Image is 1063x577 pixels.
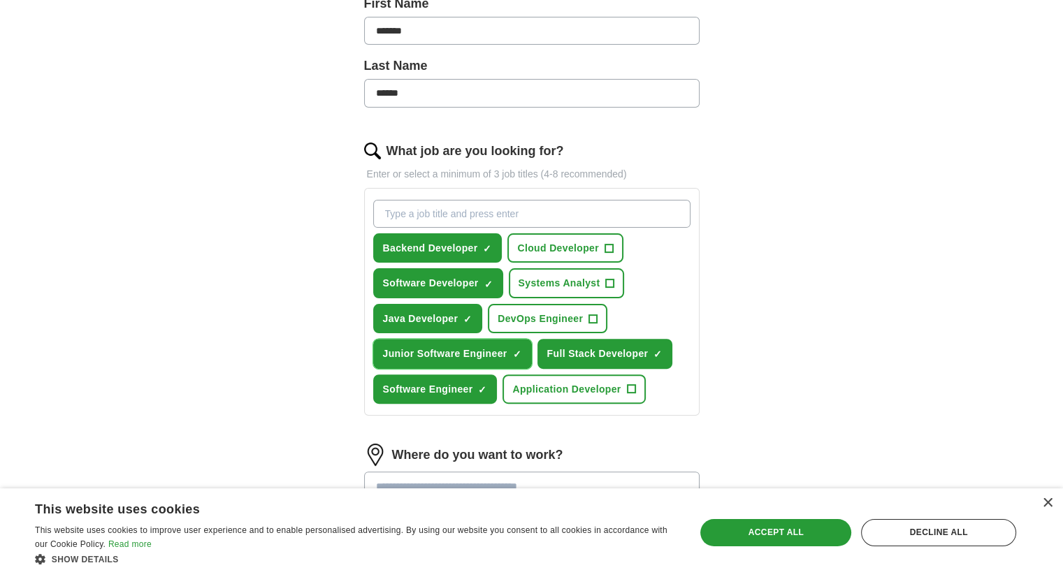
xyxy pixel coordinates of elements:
[463,314,472,325] span: ✓
[502,374,645,404] button: Application Developer
[512,381,621,397] span: Application Developer
[517,240,599,256] span: Cloud Developer
[35,552,676,567] div: Show details
[488,304,607,333] button: DevOps Engineer
[364,56,700,76] label: Last Name
[513,349,521,360] span: ✓
[386,141,564,161] label: What job are you looking for?
[498,311,583,326] span: DevOps Engineer
[861,519,1016,546] div: Decline all
[383,346,507,361] span: Junior Software Engineer
[484,279,493,290] span: ✓
[653,349,662,360] span: ✓
[35,497,641,518] div: This website uses cookies
[373,374,498,404] button: Software Engineer✓
[364,166,700,182] p: Enter or select a minimum of 3 job titles (4-8 recommended)
[392,445,563,465] label: Where do you want to work?
[383,381,473,397] span: Software Engineer
[373,339,532,368] button: Junior Software Engineer✓
[700,519,851,546] div: Accept all
[537,339,673,368] button: Full Stack Developer✓
[52,555,119,564] span: Show details
[108,539,152,549] a: Read more, opens a new window
[383,311,458,326] span: Java Developer
[507,233,623,263] button: Cloud Developer
[373,233,502,263] button: Backend Developer✓
[364,143,381,159] img: search.png
[509,268,625,298] button: Systems Analyst
[478,384,486,395] span: ✓
[364,444,386,466] img: location.png
[383,275,479,291] span: Software Developer
[383,240,478,256] span: Backend Developer
[547,346,649,361] span: Full Stack Developer
[1042,498,1053,509] div: Close
[483,243,491,254] span: ✓
[373,200,690,228] input: Type a job title and press enter
[373,268,503,298] button: Software Developer✓
[35,525,667,549] span: This website uses cookies to improve user experience and to enable personalised advertising. By u...
[373,304,483,333] button: Java Developer✓
[519,275,600,291] span: Systems Analyst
